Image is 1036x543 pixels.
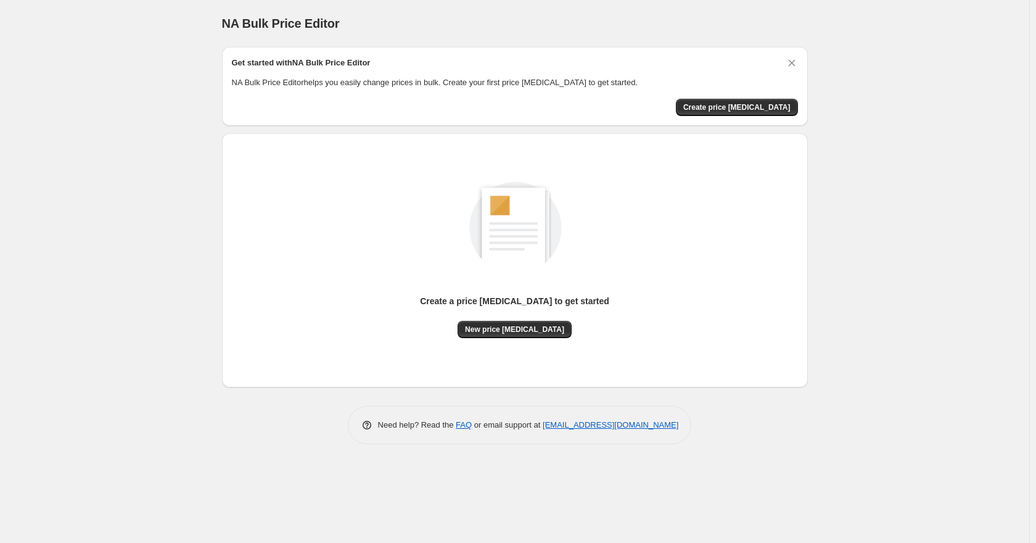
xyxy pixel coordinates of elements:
button: Dismiss card [786,57,798,69]
button: Create price change job [676,99,798,116]
span: NA Bulk Price Editor [222,17,340,30]
button: New price [MEDICAL_DATA] [458,321,572,338]
a: FAQ [456,420,472,429]
span: New price [MEDICAL_DATA] [465,325,564,334]
h2: Get started with NA Bulk Price Editor [232,57,371,69]
span: Create price [MEDICAL_DATA] [683,102,791,112]
p: NA Bulk Price Editor helps you easily change prices in bulk. Create your first price [MEDICAL_DAT... [232,77,798,89]
p: Create a price [MEDICAL_DATA] to get started [420,295,609,307]
a: [EMAIL_ADDRESS][DOMAIN_NAME] [543,420,678,429]
span: or email support at [472,420,543,429]
span: Need help? Read the [378,420,456,429]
